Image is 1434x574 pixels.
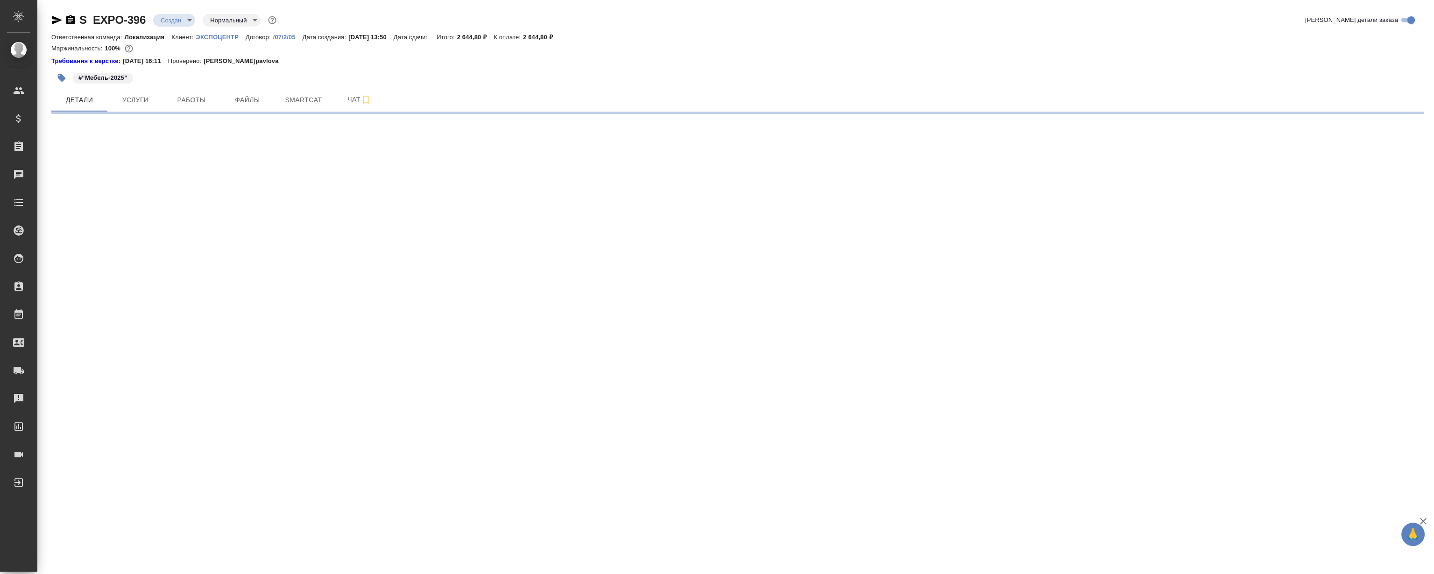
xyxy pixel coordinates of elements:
[158,16,184,24] button: Создан
[360,94,372,105] svg: Подписаться
[225,94,270,106] span: Файлы
[51,14,63,26] button: Скопировать ссылку для ЯМессенджера
[113,94,158,106] span: Услуги
[171,34,196,41] p: Клиент:
[1405,525,1421,544] span: 🙏
[65,14,76,26] button: Скопировать ссылку
[394,34,430,41] p: Дата сдачи:
[437,34,457,41] p: Итого:
[207,16,249,24] button: Нормальный
[273,33,303,41] a: /07/2/05
[51,34,125,41] p: Ответственная команда:
[123,56,168,66] p: [DATE] 16:11
[51,56,123,66] div: Нажми, чтобы открыть папку с инструкцией
[303,34,348,41] p: Дата создания:
[78,73,127,83] p: #“Мебель-2025”
[1305,15,1398,25] span: [PERSON_NAME] детали заказа
[51,45,105,52] p: Маржинальность:
[153,14,195,27] div: Создан
[281,94,326,106] span: Smartcat
[273,34,303,41] p: /07/2/05
[79,14,146,26] a: S_EXPO-396
[123,42,135,55] button: 0.00 RUB;
[1401,523,1425,546] button: 🙏
[337,94,382,105] span: Чат
[204,56,285,66] p: [PERSON_NAME]pavlova
[57,94,102,106] span: Детали
[523,34,560,41] p: 2 644,80 ₽
[196,33,246,41] a: ЭКСПОЦЕНТР
[246,34,273,41] p: Договор:
[457,34,494,41] p: 2 644,80 ₽
[51,68,72,88] button: Добавить тэг
[196,34,246,41] p: ЭКСПОЦЕНТР
[51,56,123,66] a: Требования к верстке:
[169,94,214,106] span: Работы
[266,14,278,26] button: Доп статусы указывают на важность/срочность заказа
[105,45,123,52] p: 100%
[72,73,134,81] span: “Мебель-2025”
[203,14,261,27] div: Создан
[125,34,172,41] p: Локализация
[494,34,523,41] p: К оплате:
[168,56,204,66] p: Проверено:
[348,34,394,41] p: [DATE] 13:50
